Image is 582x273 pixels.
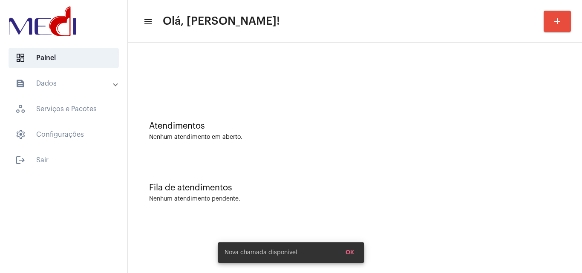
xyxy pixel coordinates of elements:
[9,99,119,119] span: Serviços e Pacotes
[339,245,361,260] button: OK
[9,124,119,145] span: Configurações
[9,150,119,170] span: Sair
[7,4,78,38] img: d3a1b5fa-500b-b90f-5a1c-719c20e9830b.png
[15,78,114,89] mat-panel-title: Dados
[149,196,240,202] div: Nenhum atendimento pendente.
[15,129,26,140] span: sidenav icon
[552,16,562,26] mat-icon: add
[15,78,26,89] mat-icon: sidenav icon
[225,248,297,257] span: Nova chamada disponível
[149,121,561,131] div: Atendimentos
[149,183,561,193] div: Fila de atendimentos
[15,155,26,165] mat-icon: sidenav icon
[9,48,119,68] span: Painel
[15,53,26,63] span: sidenav icon
[15,104,26,114] span: sidenav icon
[163,14,280,28] span: Olá, [PERSON_NAME]!
[5,73,127,94] mat-expansion-panel-header: sidenav iconDados
[346,250,354,256] span: OK
[143,17,152,27] mat-icon: sidenav icon
[149,134,561,141] div: Nenhum atendimento em aberto.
